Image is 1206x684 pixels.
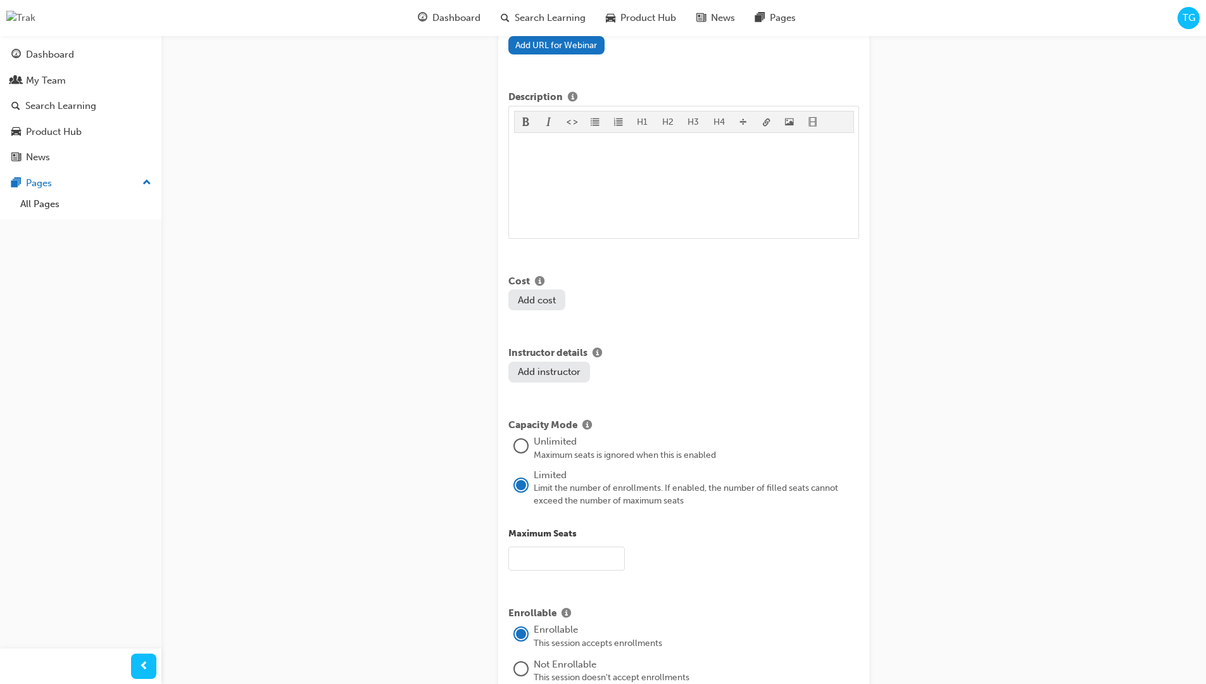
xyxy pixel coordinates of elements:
[596,5,686,31] a: car-iconProduct Hub
[11,49,21,61] span: guage-icon
[808,118,817,129] span: video-icon
[732,111,755,132] button: divider-icon
[508,362,590,383] button: Add instructor
[142,175,151,191] span: up-icon
[582,421,592,432] span: info-icon
[568,118,577,129] span: format_monospace-icon
[26,125,82,139] div: Product Hub
[534,449,859,462] div: Maximum seats is ignored when this is enabled
[11,101,20,112] span: search-icon
[584,111,607,132] button: format_ul-icon
[508,90,563,106] span: Description
[606,10,615,26] span: car-icon
[508,527,859,541] p: Maximum Seats
[607,111,631,132] button: format_ol-icon
[686,5,745,31] a: news-iconNews
[515,11,586,25] span: Search Learning
[5,69,156,92] a: My Team
[801,111,825,132] button: video-icon
[537,111,561,132] button: format_italic-icon
[139,659,149,674] span: prev-icon
[5,172,156,195] button: Pages
[563,90,582,106] button: Show info
[6,11,35,25] img: Trak
[778,111,801,132] button: image-icon
[762,118,771,129] span: link-icon
[534,637,859,650] div: This session accepts enrollments
[1183,11,1195,25] span: TG
[681,111,707,132] button: H3
[614,118,623,129] span: format_ol-icon
[522,118,531,129] span: format_bold-icon
[739,118,748,129] span: divider-icon
[432,11,481,25] span: Dashboard
[534,657,859,672] div: Not Enrollable
[707,111,732,132] button: H4
[755,10,765,26] span: pages-icon
[711,11,735,25] span: News
[11,127,21,138] span: car-icon
[501,10,510,26] span: search-icon
[534,482,859,507] div: Limit the number of enrollments. If enabled, the number of filled seats cannot exceed the number ...
[593,348,602,360] span: info-icon
[508,274,530,290] span: Cost
[630,111,655,132] button: H1
[491,5,596,31] a: search-iconSearch Learning
[26,73,66,88] div: My Team
[530,274,550,290] button: Show info
[26,47,74,62] div: Dashboard
[1178,7,1200,29] button: TG
[25,99,96,113] div: Search Learning
[508,289,565,310] button: Add cost
[534,468,859,483] div: Limited
[508,606,556,622] span: Enrollable
[11,152,21,163] span: news-icon
[5,41,156,172] button: DashboardMy TeamSearch LearningProduct HubNews
[561,111,584,132] button: format_monospace-icon
[755,111,779,132] button: link-icon
[534,671,859,684] div: This session doesn't accept enrollments
[534,434,859,449] div: Unlimited
[620,11,676,25] span: Product Hub
[534,623,859,637] div: Enrollable
[655,111,681,132] button: H2
[418,10,427,26] span: guage-icon
[508,418,577,434] span: Capacity Mode
[5,146,156,169] a: News
[408,5,491,31] a: guage-iconDashboard
[770,11,796,25] span: Pages
[785,118,794,129] span: image-icon
[5,120,156,144] a: Product Hub
[11,178,21,189] span: pages-icon
[696,10,706,26] span: news-icon
[577,418,597,434] button: Show info
[591,118,600,129] span: format_ul-icon
[15,194,156,214] a: All Pages
[5,43,156,66] a: Dashboard
[568,92,577,104] span: info-icon
[544,118,553,129] span: format_italic-icon
[26,150,50,165] div: News
[11,75,21,87] span: people-icon
[508,346,587,362] span: Instructor details
[26,176,52,191] div: Pages
[535,277,544,288] span: info-icon
[745,5,806,31] a: pages-iconPages
[5,94,156,118] a: Search Learning
[562,609,571,620] span: info-icon
[556,606,576,622] button: Show info
[587,346,607,362] button: Show info
[515,111,538,132] button: format_bold-icon
[508,36,605,54] button: Add URL for Webinar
